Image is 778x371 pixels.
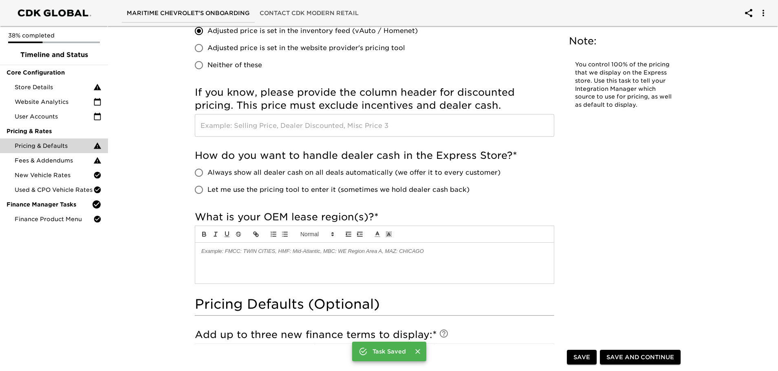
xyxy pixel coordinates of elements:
span: Adjusted price is set in the website provider's pricing tool [207,43,405,53]
span: Neither of these [207,60,262,70]
h5: Add up to three new finance terms to display: [195,328,554,341]
span: Finance Manager Tasks [7,200,92,209]
span: Pricing & Defaults [15,142,93,150]
span: Save and Continue [606,352,674,362]
span: Fees & Addendums [15,156,93,165]
span: Contact CDK Modern Retail [260,8,359,18]
span: User Accounts [15,112,93,121]
span: Used & CPO Vehicle Rates [15,186,93,194]
span: Timeline and Status [7,50,101,60]
p: You control 100% of the pricing that we display on the Express store. Use this task to tell your ... [575,61,673,109]
h4: Pricing Defaults (Optional) [195,296,554,312]
button: account of current user [739,3,758,23]
span: Always show all dealer cash on all deals automatically (we offer it to every customer) [207,168,500,178]
button: account of current user [754,3,773,23]
button: Save and Continue [600,350,681,365]
span: Website Analytics [15,98,93,106]
button: Save [567,350,597,365]
h5: What is your OEM lease region(s)? [195,211,554,224]
span: Let me use the pricing tool to enter it (sometimes we hold dealer cash back) [207,185,469,195]
span: New Vehicle Rates [15,171,93,179]
div: Task Saved [372,344,406,359]
p: 38% completed [8,31,100,40]
input: Example: Selling Price, Dealer Discounted, Misc Price 3 [195,114,554,137]
span: Adjusted price is set in the inventory feed (vAuto / Homenet) [207,26,418,36]
h5: How do you want to handle dealer cash in the Express Store? [195,149,554,162]
span: Maritime Chevrolet's Onboarding [127,8,250,18]
span: Save [573,352,590,362]
h5: If you know, please provide the column header for discounted pricing. This price must exclude inc... [195,86,554,112]
span: Core Configuration [7,68,101,77]
span: Store Details [15,83,93,91]
h5: Note: [569,35,679,48]
button: Close [412,346,423,357]
span: Finance Product Menu [15,215,93,223]
span: Pricing & Rates [7,127,101,135]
